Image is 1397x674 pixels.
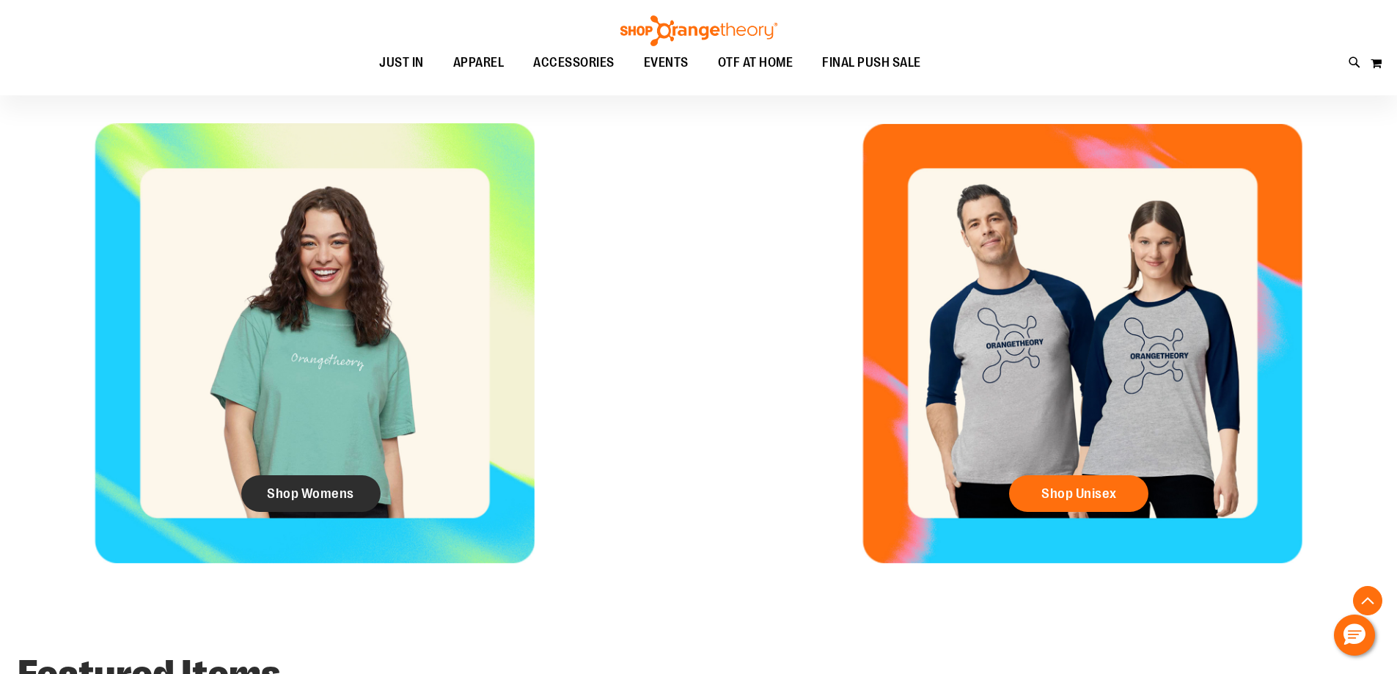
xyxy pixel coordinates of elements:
span: JUST IN [379,46,424,79]
button: Hello, have a question? Let’s chat. [1334,615,1375,656]
a: Shop Womens [241,475,381,512]
a: FINAL PUSH SALE [807,46,936,80]
img: Shop Orangetheory [618,15,780,46]
a: Shop Unisex [1009,475,1148,512]
a: ACCESSORIES [518,46,629,80]
button: Back To Top [1353,586,1382,615]
a: JUST IN [364,46,439,80]
span: ACCESSORIES [533,46,615,79]
a: OTF AT HOME [703,46,808,80]
a: APPAREL [439,46,519,80]
span: FINAL PUSH SALE [822,46,921,79]
span: OTF AT HOME [718,46,793,79]
span: Shop Unisex [1041,486,1117,502]
span: Shop Womens [267,486,354,502]
span: APPAREL [453,46,505,79]
a: EVENTS [629,46,703,80]
span: EVENTS [644,46,689,79]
